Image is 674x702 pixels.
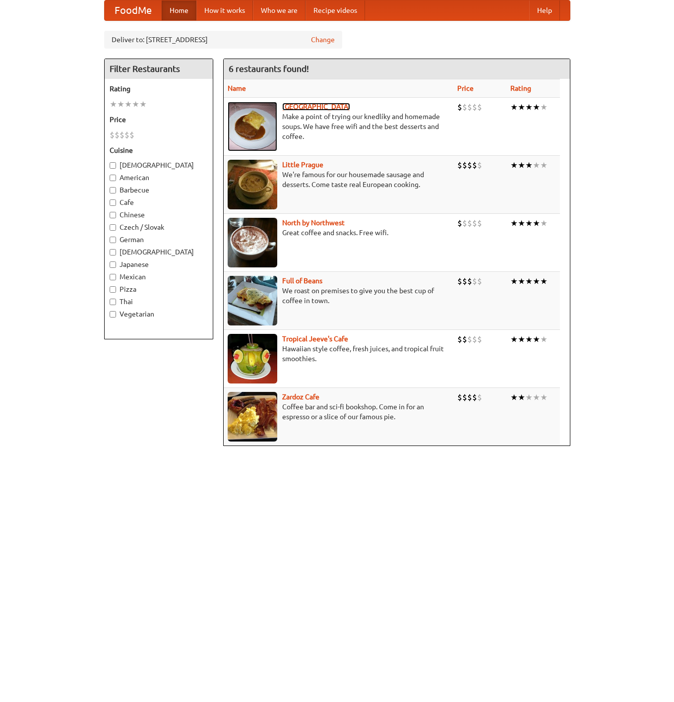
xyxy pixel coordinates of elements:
[124,99,132,110] li: ★
[104,31,342,49] div: Deliver to: [STREET_ADDRESS]
[462,218,467,229] li: $
[525,276,533,287] li: ★
[467,334,472,345] li: $
[228,112,450,141] p: Make a point of trying our knedlíky and homemade soups. We have free wifi and the best desserts a...
[510,392,518,403] li: ★
[462,334,467,345] li: $
[472,218,477,229] li: $
[510,84,531,92] a: Rating
[228,276,277,325] img: beans.jpg
[110,235,208,245] label: German
[457,160,462,171] li: $
[110,261,116,268] input: Japanese
[311,35,335,45] a: Change
[282,219,345,227] a: North by Northwest
[110,297,208,307] label: Thai
[110,222,208,232] label: Czech / Slovak
[110,284,208,294] label: Pizza
[139,99,147,110] li: ★
[228,392,277,442] img: zardoz.jpg
[110,286,116,293] input: Pizza
[110,84,208,94] h5: Rating
[110,299,116,305] input: Thai
[228,84,246,92] a: Name
[533,218,540,229] li: ★
[540,392,548,403] li: ★
[282,161,323,169] a: Little Prague
[228,170,450,190] p: We're famous for our housemade sausage and desserts. Come taste real European cooking.
[518,392,525,403] li: ★
[540,276,548,287] li: ★
[477,334,482,345] li: $
[110,197,208,207] label: Cafe
[110,237,116,243] input: German
[282,393,319,401] b: Zardoz Cafe
[110,145,208,155] h5: Cuisine
[228,218,277,267] img: north.jpg
[110,210,208,220] label: Chinese
[525,392,533,403] li: ★
[282,335,348,343] a: Tropical Jeeve's Cafe
[306,0,365,20] a: Recipe videos
[467,392,472,403] li: $
[457,334,462,345] li: $
[533,276,540,287] li: ★
[117,99,124,110] li: ★
[110,272,208,282] label: Mexican
[462,392,467,403] li: $
[510,160,518,171] li: ★
[477,102,482,113] li: $
[132,99,139,110] li: ★
[162,0,196,20] a: Home
[110,224,116,231] input: Czech / Slovak
[228,402,450,422] p: Coffee bar and sci-fi bookshop. Come in for an espresso or a slice of our famous pie.
[477,392,482,403] li: $
[120,129,124,140] li: $
[525,160,533,171] li: ★
[457,392,462,403] li: $
[457,102,462,113] li: $
[457,218,462,229] li: $
[282,103,350,111] a: [GEOGRAPHIC_DATA]
[472,334,477,345] li: $
[110,274,116,280] input: Mexican
[228,286,450,306] p: We roast on premises to give you the best cup of coffee in town.
[472,102,477,113] li: $
[477,218,482,229] li: $
[228,160,277,209] img: littleprague.jpg
[477,276,482,287] li: $
[510,334,518,345] li: ★
[533,334,540,345] li: ★
[472,392,477,403] li: $
[110,185,208,195] label: Barbecue
[518,334,525,345] li: ★
[540,218,548,229] li: ★
[510,276,518,287] li: ★
[457,276,462,287] li: $
[518,218,525,229] li: ★
[518,160,525,171] li: ★
[467,218,472,229] li: $
[228,334,277,383] img: jeeves.jpg
[282,277,322,285] b: Full of Beans
[110,162,116,169] input: [DEMOGRAPHIC_DATA]
[229,64,309,73] ng-pluralize: 6 restaurants found!
[457,84,474,92] a: Price
[110,199,116,206] input: Cafe
[540,334,548,345] li: ★
[533,102,540,113] li: ★
[115,129,120,140] li: $
[510,218,518,229] li: ★
[525,334,533,345] li: ★
[105,59,213,79] h4: Filter Restaurants
[518,102,525,113] li: ★
[110,259,208,269] label: Japanese
[105,0,162,20] a: FoodMe
[472,160,477,171] li: $
[110,160,208,170] label: [DEMOGRAPHIC_DATA]
[462,102,467,113] li: $
[253,0,306,20] a: Who we are
[110,175,116,181] input: American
